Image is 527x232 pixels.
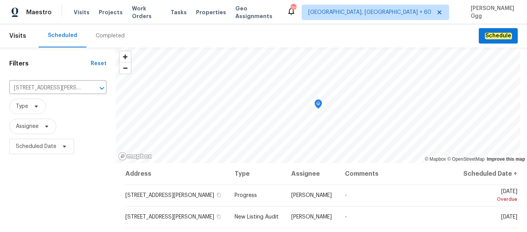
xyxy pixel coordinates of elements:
span: Geo Assignments [235,5,277,20]
span: Type [16,103,28,110]
button: Copy Address [215,192,222,198]
span: - [345,193,347,198]
span: Projects [99,8,123,16]
span: - [345,214,347,220]
th: Assignee [285,163,338,185]
span: Visits [9,27,26,44]
span: New Listing Audit [235,214,279,220]
h1: Filters [9,60,91,67]
button: Schedule [479,28,518,44]
div: 712 [291,5,296,12]
span: Assignee [16,123,39,130]
canvas: Map [116,47,520,163]
span: Visits [74,8,90,16]
em: Schedule [485,33,512,39]
input: Search for an address... [9,82,85,94]
span: [PERSON_NAME] Ggg [468,5,515,20]
span: Properties [196,8,226,16]
a: Mapbox homepage [118,152,152,161]
button: Zoom in [120,51,131,62]
span: [DATE] [501,214,517,220]
a: OpenStreetMap [447,156,485,162]
div: Scheduled [48,32,77,39]
span: [DATE] [463,189,517,203]
a: Mapbox [425,156,446,162]
div: Completed [96,32,125,40]
div: Overdue [463,195,517,203]
span: Work Orders [132,5,161,20]
button: Copy Address [215,213,222,220]
span: [PERSON_NAME] [291,193,332,198]
th: Comments [339,163,456,185]
span: [STREET_ADDRESS][PERSON_NAME] [125,193,214,198]
th: Type [228,163,285,185]
span: Tasks [171,10,187,15]
div: Map marker [314,99,322,111]
div: Reset [91,60,106,67]
span: Maestro [26,8,52,16]
button: Open [96,83,107,94]
span: [STREET_ADDRESS][PERSON_NAME] [125,214,214,220]
th: Address [125,163,228,185]
span: [GEOGRAPHIC_DATA], [GEOGRAPHIC_DATA] + 60 [308,8,431,16]
span: [PERSON_NAME] [291,214,332,220]
th: Scheduled Date ↑ [456,163,518,185]
span: Progress [235,193,257,198]
button: Zoom out [120,62,131,74]
span: Scheduled Date [16,143,56,150]
a: Improve this map [487,156,525,162]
